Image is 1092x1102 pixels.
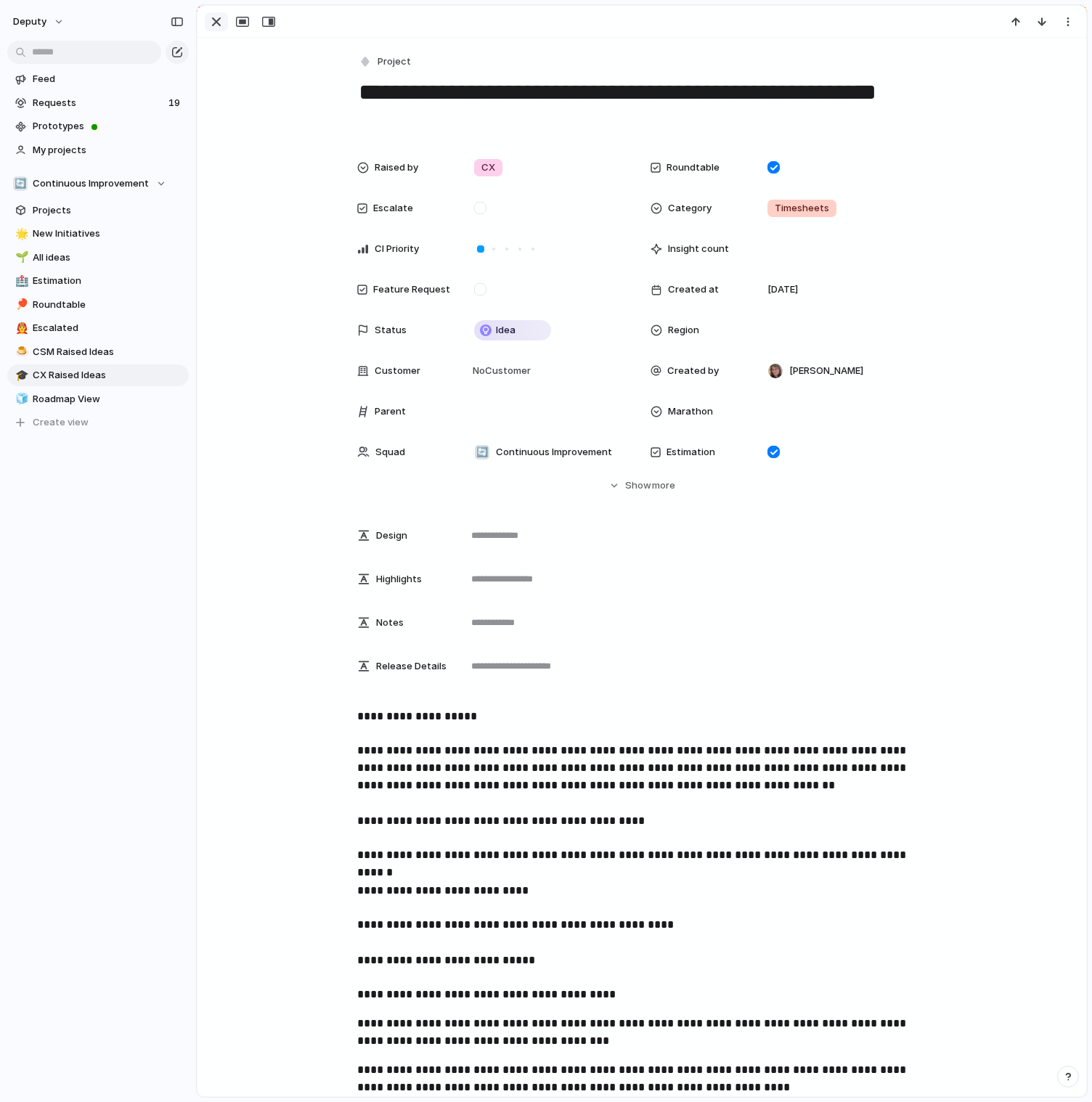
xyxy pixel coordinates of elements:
span: Design [376,528,407,543]
button: 🧊 [13,392,28,407]
span: Project [378,54,411,69]
button: Project [356,52,415,73]
span: Roundtable [33,298,184,312]
span: Continuous Improvement [496,445,612,460]
span: CI Priority [375,242,419,256]
a: Prototypes [7,115,189,137]
span: Squad [375,445,405,460]
span: Requests [33,96,164,110]
span: All ideas [33,250,184,265]
span: Highlights [376,572,422,587]
a: 🏥Estimation [7,270,189,292]
span: 19 [168,96,183,110]
span: Create view [33,415,89,430]
span: Created by [667,364,719,378]
div: 🔄 [475,445,489,460]
a: Feed [7,68,189,90]
span: Continuous Improvement [33,176,149,191]
div: 🍮 [15,343,25,360]
div: 🔄 [13,176,28,191]
a: 🍮CSM Raised Ideas [7,341,189,363]
span: Marathon [668,404,713,419]
a: 🏓Roundtable [7,294,189,316]
div: 🏥 [15,273,25,290]
span: Feed [33,72,184,86]
span: Created at [668,282,719,297]
span: Notes [376,616,404,630]
div: 🏓 [15,296,25,313]
span: Projects [33,203,184,218]
span: Roundtable [667,160,720,175]
span: CX Raised Ideas [33,368,184,383]
span: Region [668,323,699,338]
span: No Customer [468,364,531,378]
div: 🌱 [15,249,25,266]
button: 🔄Continuous Improvement [7,173,189,195]
button: 🌱 [13,250,28,265]
button: Create view [7,412,189,433]
span: [PERSON_NAME] [789,364,863,378]
span: deputy [13,15,46,29]
a: 🌟New Initiatives [7,223,189,245]
a: Projects [7,200,189,221]
button: 🌟 [13,226,28,241]
span: Release Details [376,659,447,674]
span: Timesheets [775,201,829,216]
a: 👨‍🚒Escalated [7,317,189,339]
span: Insight count [668,242,729,256]
span: [DATE] [767,282,798,297]
a: My projects [7,139,189,161]
div: 🌟 [15,226,25,242]
a: 🎓CX Raised Ideas [7,364,189,386]
span: Idea [496,323,516,338]
span: Status [375,323,407,338]
button: 👨‍🚒 [13,321,28,335]
span: Category [668,201,712,216]
button: deputy [7,10,72,33]
span: Show [625,478,651,493]
button: 🎓 [13,368,28,383]
span: Prototypes [33,119,184,134]
button: Showmore [357,473,926,499]
div: 🎓 [15,367,25,384]
span: CSM Raised Ideas [33,345,184,359]
a: 🧊Roadmap View [7,388,189,410]
a: 🌱All ideas [7,247,189,269]
span: more [652,478,675,493]
a: Requests19 [7,92,189,114]
div: 🧊 [15,391,25,407]
span: New Initiatives [33,226,184,241]
span: My projects [33,143,184,158]
span: Feature Request [373,282,450,297]
span: Escalate [373,201,413,216]
span: CX [481,160,495,175]
button: 🏓 [13,298,28,312]
button: 🏥 [13,274,28,288]
button: 🍮 [13,345,28,359]
span: Parent [375,404,406,419]
div: 👨‍🚒 [15,320,25,337]
span: Roadmap View [33,392,184,407]
span: Estimation [667,445,715,460]
span: Customer [375,364,420,378]
span: Escalated [33,321,184,335]
span: Raised by [375,160,418,175]
span: Estimation [33,274,184,288]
